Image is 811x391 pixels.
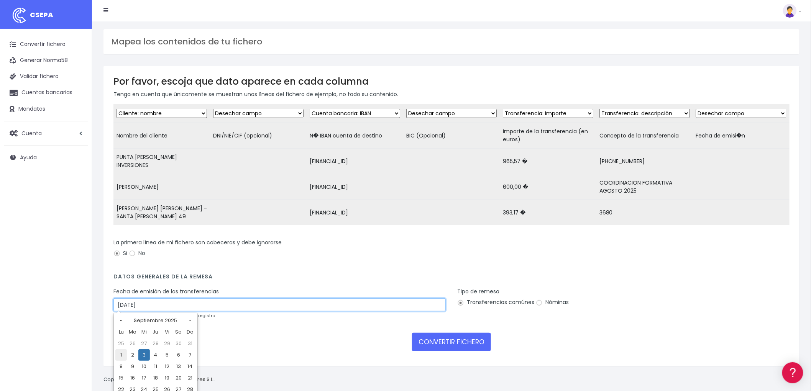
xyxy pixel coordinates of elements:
a: Generar Norma58 [4,52,88,69]
label: Fecha de emisión de las transferencias [113,288,219,296]
small: en caso de que no se incluya en cada registro [113,312,215,319]
label: Transferencias comúnes [457,298,534,306]
td: [FINANCIAL_ID] [307,149,403,174]
a: Validar fichero [4,69,88,85]
p: Copyright © 2025 . [103,376,215,384]
td: 17 [138,372,150,384]
td: 3680 [596,200,693,226]
img: logo [10,6,29,25]
td: 21 [184,372,196,384]
th: Do [184,326,196,338]
div: Información general [8,53,146,61]
a: Convertir fichero [4,36,88,52]
td: [FINANCIAL_ID] [307,200,403,226]
th: » [184,315,196,326]
th: Ju [150,326,161,338]
td: 1 [115,349,127,361]
td: 393,17 � [500,200,596,226]
td: Fecha de emisi�n [693,123,790,149]
th: « [115,315,127,326]
label: No [129,249,145,257]
td: [PHONE_NUMBER] [596,149,693,174]
td: Concepto de la transferencia [596,123,693,149]
td: 600,00 � [500,174,596,200]
th: Ma [127,326,138,338]
label: Nóminas [536,298,569,306]
td: 2 [127,349,138,361]
td: N� IBAN cuenta de destino [307,123,403,149]
span: Cuenta [21,129,42,137]
label: Tipo de remesa [457,288,499,296]
td: 31 [184,338,196,349]
td: COORDINACION FORMATIVA AGOSTO 2025 [596,174,693,200]
td: 3 [138,349,150,361]
div: Programadores [8,184,146,191]
p: Tenga en cuenta que únicamente se muestran unas líneas del fichero de ejemplo, no todo su contenido. [113,90,790,98]
a: Videotutoriales [8,121,146,133]
td: Nombre del cliente [113,123,210,149]
h3: Mapea los contenidos de tu fichero [111,37,792,47]
td: 12 [161,361,173,372]
a: Ayuda [4,149,88,165]
h4: Datos generales de la remesa [113,273,790,284]
td: 29 [161,338,173,349]
td: [PERSON_NAME] [113,174,210,200]
td: 26 [127,338,138,349]
label: La primera línea de mi fichero son cabeceras y debe ignorarse [113,239,282,247]
td: 28 [150,338,161,349]
td: 27 [138,338,150,349]
td: 14 [184,361,196,372]
td: 20 [173,372,184,384]
td: 30 [173,338,184,349]
a: Perfiles de empresas [8,133,146,144]
td: 9 [127,361,138,372]
td: 6 [173,349,184,361]
a: Mandatos [4,101,88,117]
td: 18 [150,372,161,384]
td: 16 [127,372,138,384]
td: [FINANCIAL_ID] [307,174,403,200]
td: 7 [184,349,196,361]
td: 8 [115,361,127,372]
td: [PERSON_NAME] [PERSON_NAME] - SANTA [PERSON_NAME] 49 [113,200,210,226]
td: 4 [150,349,161,361]
td: 10 [138,361,150,372]
td: 11 [150,361,161,372]
td: 5 [161,349,173,361]
td: 13 [173,361,184,372]
td: 19 [161,372,173,384]
div: Convertir ficheros [8,85,146,92]
a: Información general [8,65,146,77]
div: Facturación [8,152,146,159]
a: Cuentas bancarias [4,85,88,101]
td: BIC (Opcional) [403,123,500,149]
label: Si [113,249,127,257]
a: General [8,164,146,176]
h3: Por favor, escoja que dato aparece en cada columna [113,76,790,87]
td: 15 [115,372,127,384]
span: CSEPA [30,10,53,20]
td: 965,57 � [500,149,596,174]
a: API [8,196,146,208]
th: Septiembre 2025 [127,315,184,326]
span: Ayuda [20,154,37,161]
th: Lu [115,326,127,338]
a: Problemas habituales [8,109,146,121]
a: Formatos [8,97,146,109]
td: PUNTA [PERSON_NAME] INVERSIONES [113,149,210,174]
a: Cuenta [4,125,88,141]
td: Importe de la transferencia (en euros) [500,123,596,149]
th: Sa [173,326,184,338]
td: 25 [115,338,127,349]
button: Contáctanos [8,205,146,218]
td: DNI/NIE/CIF (opcional) [210,123,307,149]
button: CONVERTIR FICHERO [412,333,491,351]
th: Mi [138,326,150,338]
th: Vi [161,326,173,338]
img: profile [783,4,797,18]
a: POWERED BY ENCHANT [105,221,148,228]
